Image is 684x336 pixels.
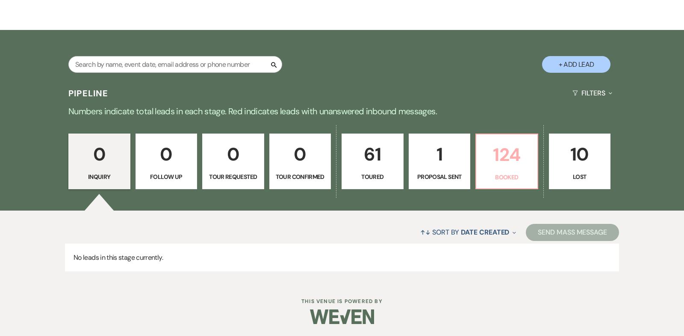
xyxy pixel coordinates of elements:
[136,134,198,189] a: 0Follow Up
[269,134,331,189] a: 0Tour Confirmed
[542,56,610,73] button: + Add Lead
[347,172,398,181] p: Toured
[481,140,532,169] p: 124
[409,134,471,189] a: 1Proposal Sent
[275,172,326,181] p: Tour Confirmed
[310,302,374,332] img: Weven Logo
[208,172,259,181] p: Tour Requested
[481,172,532,182] p: Booked
[342,134,404,189] a: 61Toured
[68,134,130,189] a: 0Inquiry
[569,82,616,104] button: Filters
[414,172,465,181] p: Proposal Sent
[74,140,125,169] p: 0
[68,87,109,99] h3: Pipeline
[554,140,605,169] p: 10
[65,244,619,272] p: No leads in this stage currently.
[475,134,538,189] a: 124Booked
[549,134,611,189] a: 10Lost
[347,140,398,169] p: 61
[202,134,264,189] a: 0Tour Requested
[34,104,650,118] p: Numbers indicate total leads in each stage. Red indicates leads with unanswered inbound messages.
[208,140,259,169] p: 0
[275,140,326,169] p: 0
[141,140,192,169] p: 0
[417,221,519,244] button: Sort By Date Created
[554,172,605,181] p: Lost
[141,172,192,181] p: Follow Up
[526,224,619,241] button: Send Mass Message
[68,56,282,73] input: Search by name, event date, email address or phone number
[414,140,465,169] p: 1
[461,228,509,237] span: Date Created
[74,172,125,181] p: Inquiry
[420,228,430,237] span: ↑↓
